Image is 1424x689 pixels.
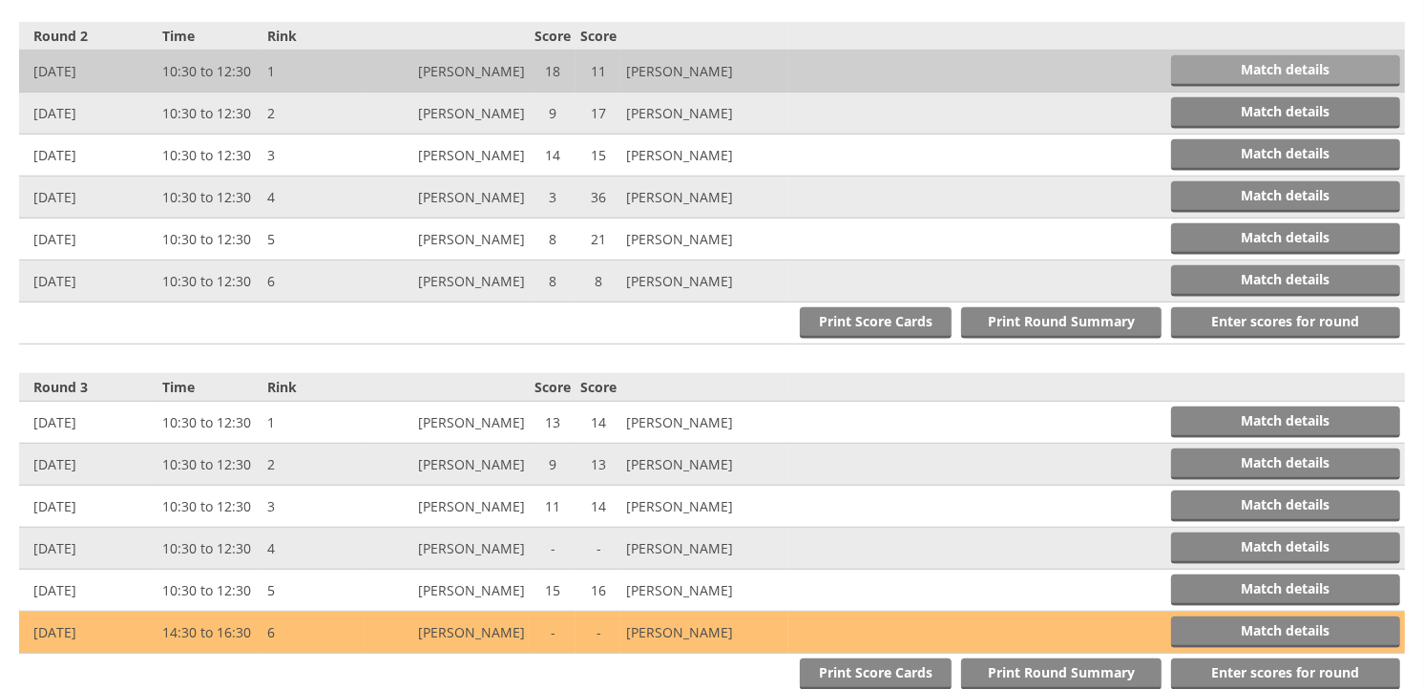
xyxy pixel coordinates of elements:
[530,402,576,444] td: 13
[19,402,157,444] td: [DATE]
[621,135,787,177] td: [PERSON_NAME]
[157,402,262,444] td: 10:30 to 12:30
[262,261,364,303] td: 6
[19,93,157,135] td: [DATE]
[621,219,787,261] td: [PERSON_NAME]
[576,528,621,570] td: -
[576,219,621,261] td: 21
[364,261,530,303] td: [PERSON_NAME]
[262,219,364,261] td: 5
[157,93,262,135] td: 10:30 to 12:30
[19,219,157,261] td: [DATE]
[530,528,576,570] td: -
[157,177,262,219] td: 10:30 to 12:30
[530,486,576,528] td: 11
[576,22,621,51] th: Score
[1171,181,1400,213] a: Match details
[621,570,787,612] td: [PERSON_NAME]
[621,93,787,135] td: [PERSON_NAME]
[576,570,621,612] td: 16
[262,93,364,135] td: 2
[157,612,262,654] td: 14:30 to 16:30
[157,444,262,486] td: 10:30 to 12:30
[157,219,262,261] td: 10:30 to 12:30
[364,135,530,177] td: [PERSON_NAME]
[1171,55,1400,87] a: Match details
[157,261,262,303] td: 10:30 to 12:30
[157,528,262,570] td: 10:30 to 12:30
[262,528,364,570] td: 4
[621,402,787,444] td: [PERSON_NAME]
[1171,491,1400,522] a: Match details
[364,528,530,570] td: [PERSON_NAME]
[262,486,364,528] td: 3
[621,444,787,486] td: [PERSON_NAME]
[157,135,262,177] td: 10:30 to 12:30
[576,177,621,219] td: 36
[1171,307,1400,339] a: Enter scores for round
[19,261,157,303] td: [DATE]
[19,486,157,528] td: [DATE]
[262,612,364,654] td: 6
[530,219,576,261] td: 8
[576,261,621,303] td: 8
[576,486,621,528] td: 14
[1171,616,1400,648] a: Match details
[1171,574,1400,606] a: Match details
[1171,407,1400,438] a: Match details
[364,177,530,219] td: [PERSON_NAME]
[19,570,157,612] td: [DATE]
[530,612,576,654] td: -
[19,612,157,654] td: [DATE]
[19,444,157,486] td: [DATE]
[576,373,621,402] th: Score
[530,444,576,486] td: 9
[621,528,787,570] td: [PERSON_NAME]
[621,486,787,528] td: [PERSON_NAME]
[961,307,1162,339] a: Print Round Summary
[19,373,157,402] th: Round 3
[364,486,530,528] td: [PERSON_NAME]
[1171,449,1400,480] a: Match details
[262,51,364,93] td: 1
[262,570,364,612] td: 5
[530,135,576,177] td: 14
[800,307,952,339] a: Print Score Cards
[530,93,576,135] td: 9
[1171,265,1400,297] a: Match details
[157,570,262,612] td: 10:30 to 12:30
[157,51,262,93] td: 10:30 to 12:30
[621,51,787,93] td: [PERSON_NAME]
[576,93,621,135] td: 17
[621,177,787,219] td: [PERSON_NAME]
[576,444,621,486] td: 13
[530,22,576,51] th: Score
[262,177,364,219] td: 4
[530,51,576,93] td: 18
[364,219,530,261] td: [PERSON_NAME]
[262,22,364,51] th: Rink
[262,402,364,444] td: 1
[157,486,262,528] td: 10:30 to 12:30
[364,612,530,654] td: [PERSON_NAME]
[1171,139,1400,171] a: Match details
[19,51,157,93] td: [DATE]
[530,261,576,303] td: 8
[364,570,530,612] td: [PERSON_NAME]
[530,177,576,219] td: 3
[262,135,364,177] td: 3
[364,402,530,444] td: [PERSON_NAME]
[576,612,621,654] td: -
[530,570,576,612] td: 15
[621,261,787,303] td: [PERSON_NAME]
[364,51,530,93] td: [PERSON_NAME]
[530,373,576,402] th: Score
[364,444,530,486] td: [PERSON_NAME]
[1171,532,1400,564] a: Match details
[262,373,364,402] th: Rink
[262,444,364,486] td: 2
[1171,223,1400,255] a: Match details
[576,135,621,177] td: 15
[157,373,262,402] th: Time
[621,612,787,654] td: [PERSON_NAME]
